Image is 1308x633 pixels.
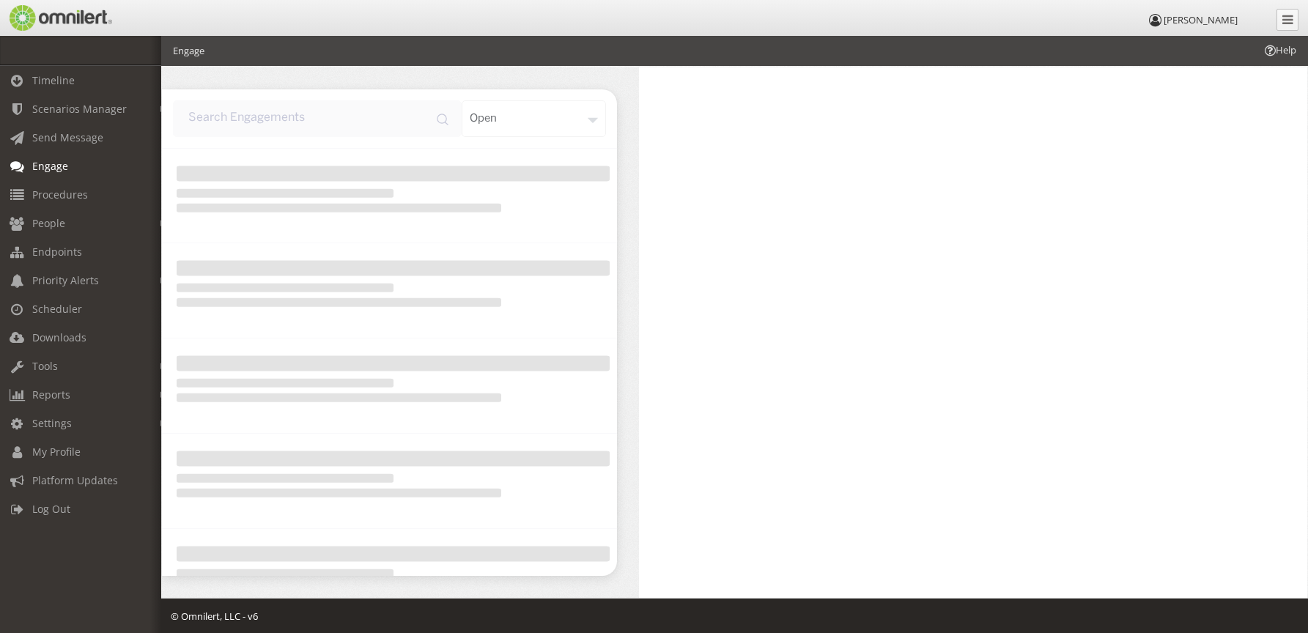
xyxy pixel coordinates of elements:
span: Tools [32,359,58,373]
img: Omnilert [7,5,112,31]
li: Engage [173,44,204,58]
span: Platform Updates [32,473,118,487]
a: Collapse Menu [1276,9,1298,31]
span: Help [1263,43,1296,57]
span: Send Message [32,130,103,144]
span: Priority Alerts [32,273,99,287]
span: Log Out [32,502,70,516]
span: © Omnilert, LLC - v6 [171,610,258,623]
span: Scenarios Manager [32,102,127,116]
div: open [462,100,606,137]
span: Timeline [32,73,75,87]
span: People [32,216,65,230]
span: Scheduler [32,302,82,316]
span: Endpoints [32,245,82,259]
span: Reports [32,388,70,401]
span: Downloads [32,330,86,344]
span: Settings [32,416,72,430]
span: Engage [32,159,68,173]
span: My Profile [32,445,81,459]
input: input [173,100,462,137]
span: Procedures [32,188,88,201]
span: [PERSON_NAME] [1164,13,1238,26]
